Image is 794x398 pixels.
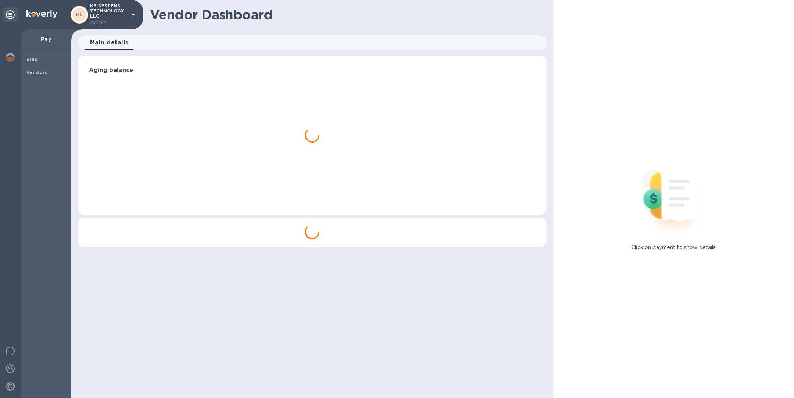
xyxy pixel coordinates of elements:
h1: Vendor Dashboard [150,7,541,22]
p: Pay [26,35,65,43]
p: Click on payment to show details [631,244,716,251]
b: KL [76,12,83,17]
span: Main details [90,37,129,48]
p: Admin [90,19,127,26]
img: Logo [26,10,57,18]
b: Bills [26,57,37,62]
h3: Aging balance [89,67,536,74]
p: KB SYSTEMS TECHNOLOGY LLC [90,3,127,26]
div: Unpin categories [3,7,18,22]
b: Vendors [26,70,48,75]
